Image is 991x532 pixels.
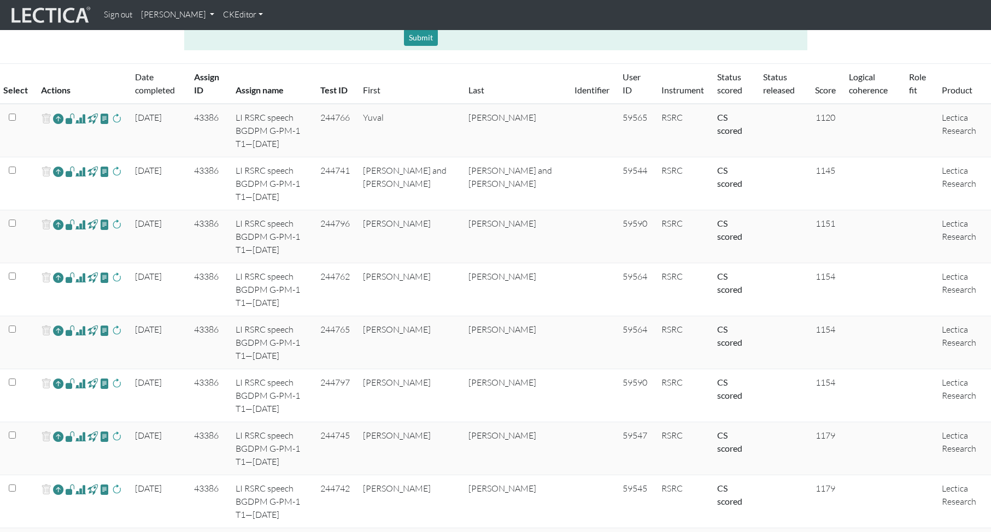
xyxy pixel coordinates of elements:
[128,369,187,422] td: [DATE]
[616,475,655,528] td: 59545
[363,85,380,95] a: First
[112,165,122,178] span: rescore
[53,217,63,233] a: Reopen
[462,210,567,263] td: [PERSON_NAME]
[655,316,711,369] td: RSRC
[314,104,356,157] td: 244766
[229,157,314,210] td: LI RSRC speech BGDPM G-PM-1 T1—[DATE]
[75,430,86,443] span: Analyst score
[462,475,567,528] td: [PERSON_NAME]
[717,271,742,294] a: Completed = assessment has been completed; CS scored = assessment has been CLAS scored; LS scored...
[935,475,991,528] td: Lectica Research
[763,72,795,95] a: Status released
[229,104,314,157] td: LI RSRC speech BGDPM G-PM-1 T1—[DATE]
[75,218,86,231] span: Analyst score
[99,324,110,336] span: view
[717,430,742,453] a: Completed = assessment has been completed; CS scored = assessment has been CLAS scored; LS scored...
[99,112,110,125] span: view
[655,263,711,316] td: RSRC
[717,483,742,506] a: Completed = assessment has been completed; CS scored = assessment has been CLAS scored; LS scored...
[816,112,835,123] span: 1120
[41,111,51,127] span: delete
[623,72,641,95] a: User ID
[356,316,462,369] td: [PERSON_NAME]
[112,430,122,443] span: rescore
[462,369,567,422] td: [PERSON_NAME]
[65,165,75,178] span: view
[816,324,835,335] span: 1154
[187,64,229,104] th: Assign ID
[717,165,742,188] a: Completed = assessment has been completed; CS scored = assessment has been CLAS scored; LS scored...
[41,217,51,233] span: delete
[816,165,835,176] span: 1145
[655,210,711,263] td: RSRC
[41,429,51,445] span: delete
[616,210,655,263] td: 59590
[112,483,122,496] span: rescore
[75,483,86,496] span: Analyst score
[356,104,462,157] td: Yuval
[229,210,314,263] td: LI RSRC speech BGDPM G-PM-1 T1—[DATE]
[314,422,356,475] td: 244745
[112,377,122,390] span: rescore
[41,323,51,339] span: delete
[87,324,98,336] span: view
[815,85,836,95] a: Score
[816,430,835,441] span: 1179
[53,270,63,286] a: Reopen
[112,271,122,284] span: rescore
[942,85,972,95] a: Product
[909,72,926,95] a: Role fit
[219,4,267,26] a: CKEditor
[53,482,63,498] a: Reopen
[462,157,567,210] td: [PERSON_NAME] and [PERSON_NAME]
[65,430,75,442] span: view
[87,483,98,495] span: view
[717,377,742,400] a: Completed = assessment has been completed; CS scored = assessment has been CLAS scored; LS scored...
[314,157,356,210] td: 244741
[128,316,187,369] td: [DATE]
[314,475,356,528] td: 244742
[53,164,63,180] a: Reopen
[229,369,314,422] td: LI RSRC speech BGDPM G-PM-1 T1—[DATE]
[41,482,51,498] span: delete
[655,422,711,475] td: RSRC
[128,422,187,475] td: [DATE]
[717,324,742,347] a: Completed = assessment has been completed; CS scored = assessment has been CLAS scored; LS scored...
[616,263,655,316] td: 59564
[65,324,75,336] span: view
[128,210,187,263] td: [DATE]
[128,104,187,157] td: [DATE]
[314,210,356,263] td: 244796
[41,376,51,392] span: delete
[462,104,567,157] td: [PERSON_NAME]
[65,218,75,230] span: view
[462,422,567,475] td: [PERSON_NAME]
[65,112,75,125] span: view
[75,271,86,284] span: Analyst score
[99,218,110,230] span: view
[935,263,991,316] td: Lectica Research
[935,157,991,210] td: Lectica Research
[75,377,86,390] span: Analyst score
[655,157,711,210] td: RSRC
[229,64,314,104] th: Assign name
[99,165,110,178] span: view
[99,377,110,389] span: view
[112,218,122,231] span: rescore
[87,271,98,283] span: view
[356,157,462,210] td: [PERSON_NAME] and [PERSON_NAME]
[9,5,91,26] img: lecticalive
[655,104,711,157] td: RSRC
[314,64,356,104] th: Test ID
[229,263,314,316] td: LI RSRC speech BGDPM G-PM-1 T1—[DATE]
[935,369,991,422] td: Lectica Research
[816,218,835,229] span: 1151
[935,316,991,369] td: Lectica Research
[187,104,229,157] td: 43386
[849,72,888,95] a: Logical coherence
[314,369,356,422] td: 244797
[128,157,187,210] td: [DATE]
[75,165,86,178] span: Analyst score
[187,316,229,369] td: 43386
